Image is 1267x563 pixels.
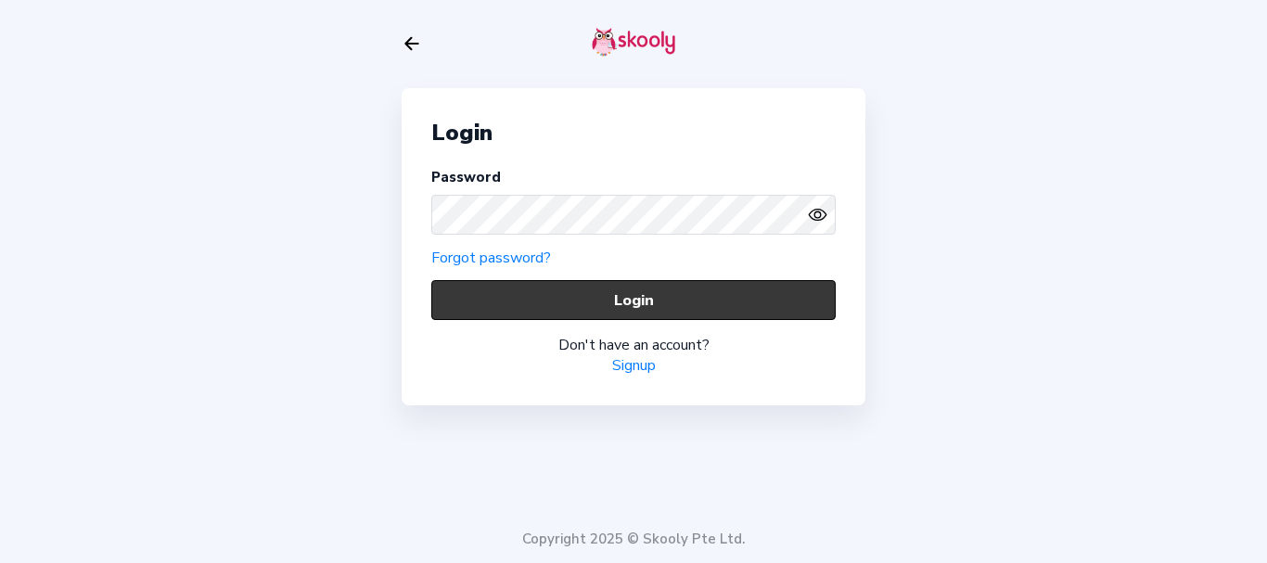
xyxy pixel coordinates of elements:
[808,205,827,224] ion-icon: eye outline
[431,335,836,355] div: Don't have an account?
[431,280,836,320] button: Login
[431,248,551,268] a: Forgot password?
[592,27,675,57] img: skooly-logo.png
[612,355,656,376] a: Signup
[431,168,501,186] label: Password
[808,205,836,224] button: eye outlineeye off outline
[402,33,422,54] button: arrow back outline
[431,118,836,147] div: Login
